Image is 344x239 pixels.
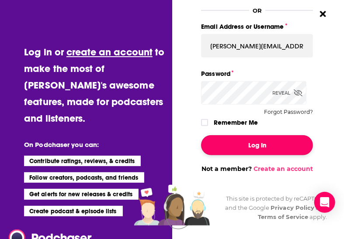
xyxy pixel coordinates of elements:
input: Email Address or Username [201,34,313,58]
a: Terms of Service [258,213,308,220]
button: Forgot Password? [264,109,313,115]
div: OR [253,7,262,14]
label: Remember Me [214,117,258,128]
li: Get alerts for new releases & credits [24,189,138,199]
label: Password [201,68,313,79]
a: Privacy Policy [271,204,314,211]
li: On Podchaser you can: [24,140,165,149]
li: Contribute ratings, reviews, & credits [24,156,141,166]
a: Create an account [254,165,313,173]
button: Log In [201,135,313,155]
div: Open Intercom Messenger [314,192,335,213]
li: Create podcast & episode lists [24,206,122,216]
a: create an account [66,46,153,58]
div: Reveal [272,81,302,105]
div: Not a member? [201,165,313,173]
label: Email Address or Username [201,21,313,32]
button: Close Button [315,6,331,22]
div: This site is protected by reCAPTCHA and the Google and apply. [215,194,327,222]
li: Follow creators, podcasts, and friends [24,172,144,183]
